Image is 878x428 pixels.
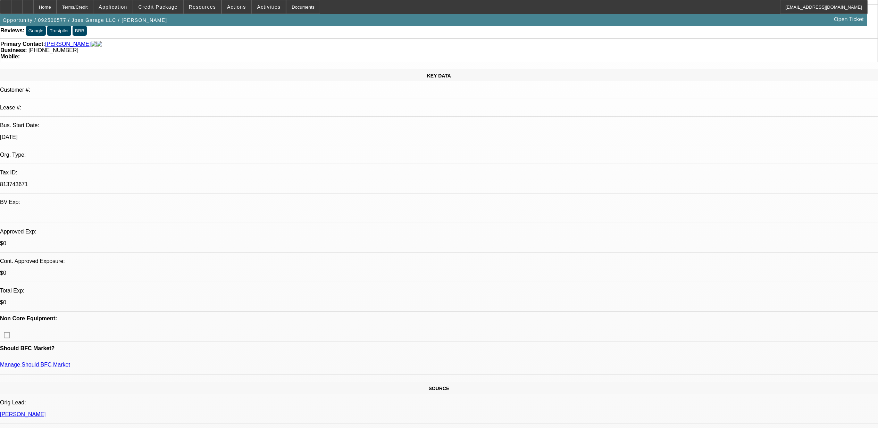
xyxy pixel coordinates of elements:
[139,4,178,10] span: Credit Package
[257,4,281,10] span: Activities
[252,0,286,14] button: Activities
[0,47,27,53] strong: Business:
[91,41,97,47] img: facebook-icon.png
[0,41,45,47] strong: Primary Contact:
[73,26,87,36] button: BBB
[427,73,451,79] span: KEY DATA
[47,26,71,36] button: Trustpilot
[0,27,24,33] strong: Reviews:
[222,0,251,14] button: Actions
[0,53,20,59] strong: Mobile:
[93,0,132,14] button: Application
[184,0,221,14] button: Resources
[45,41,91,47] a: [PERSON_NAME]
[429,386,450,391] span: SOURCE
[28,47,78,53] span: [PHONE_NUMBER]
[133,0,183,14] button: Credit Package
[3,17,167,23] span: Opportunity / 092500577 / Joes Garage LLC / [PERSON_NAME]
[227,4,246,10] span: Actions
[99,4,127,10] span: Application
[26,26,46,36] button: Google
[831,14,867,25] a: Open Ticket
[97,41,102,47] img: linkedin-icon.png
[189,4,216,10] span: Resources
